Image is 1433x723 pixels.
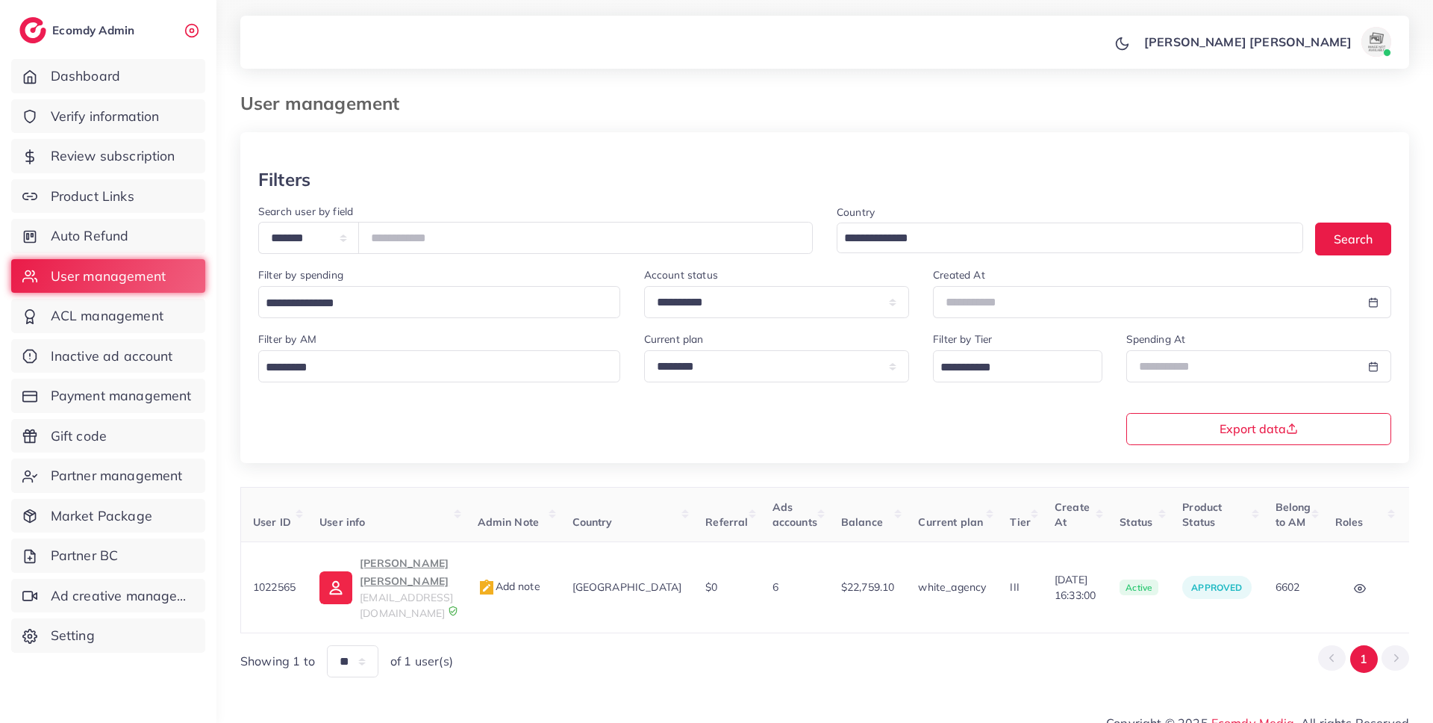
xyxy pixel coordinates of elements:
[918,515,983,529] span: Current plan
[644,267,718,282] label: Account status
[478,580,540,593] span: Add note
[360,591,453,619] span: [EMAIL_ADDRESS][DOMAIN_NAME]
[51,187,134,206] span: Product Links
[319,554,453,621] a: [PERSON_NAME] [PERSON_NAME][EMAIL_ADDRESS][DOMAIN_NAME]
[1126,413,1392,445] button: Export data
[260,356,601,379] input: Search for option
[51,466,183,485] span: Partner management
[51,107,160,126] span: Verify information
[11,219,205,253] a: Auto Refund
[51,626,95,645] span: Setting
[253,580,296,594] span: 1022565
[1191,582,1242,593] span: approved
[1182,500,1222,529] span: Product Status
[11,419,205,453] a: Gift code
[51,347,173,366] span: Inactive ad account
[1335,515,1364,529] span: Roles
[240,93,411,114] h3: User management
[933,267,985,282] label: Created At
[260,292,601,315] input: Search for option
[1361,27,1391,57] img: avatar
[51,306,163,326] span: ACL management
[1055,500,1090,529] span: Create At
[258,350,620,382] div: Search for option
[51,386,192,406] span: Payment management
[935,356,1082,379] input: Search for option
[11,579,205,613] a: Ad creative management
[1010,580,1019,594] span: III
[1120,515,1152,529] span: Status
[51,586,194,606] span: Ad creative management
[51,267,166,286] span: User management
[1055,572,1096,603] span: [DATE] 16:33:00
[11,618,205,653] a: Setting
[478,515,540,529] span: Admin Note
[1220,423,1298,435] span: Export data
[1120,580,1158,596] span: active
[11,299,205,333] a: ACL management
[51,506,152,526] span: Market Package
[258,332,316,347] label: Filter by AM
[51,146,175,166] span: Review subscription
[11,259,205,294] a: User management
[258,286,620,318] div: Search for option
[319,515,365,529] span: User info
[772,580,778,594] span: 6
[1010,515,1031,529] span: Tier
[933,350,1102,382] div: Search for option
[11,99,205,134] a: Verify information
[933,332,992,347] label: Filter by Tier
[11,59,205,93] a: Dashboard
[253,515,291,529] span: User ID
[258,267,343,282] label: Filter by spending
[1136,27,1397,57] a: [PERSON_NAME] [PERSON_NAME]avatar
[240,653,315,670] span: Showing 1 to
[360,554,453,590] p: [PERSON_NAME] [PERSON_NAME]
[319,571,352,604] img: ic-user-info.36bf1079.svg
[644,332,704,347] label: Current plan
[1126,332,1186,347] label: Spending At
[705,580,717,594] span: $0
[705,515,748,529] span: Referral
[1144,33,1352,51] p: [PERSON_NAME] [PERSON_NAME]
[841,580,895,594] span: $22,759.10
[841,515,883,529] span: Balance
[19,17,46,43] img: logo
[11,379,205,413] a: Payment management
[837,223,1303,253] div: Search for option
[11,499,205,533] a: Market Package
[448,606,458,616] img: 9CAL8B2pu8EFxCJHYAAAAldEVYdGRhdGU6Y3JlYXRlADIwMjItMTItMDlUMDQ6NTg6MzkrMDA6MDBXSlgLAAAAJXRFWHRkYXR...
[51,226,129,246] span: Auto Refund
[390,653,453,670] span: of 1 user(s)
[11,179,205,214] a: Product Links
[837,205,875,220] label: Country
[1350,645,1378,673] button: Go to page 1
[258,204,353,219] label: Search user by field
[11,339,205,373] a: Inactive ad account
[1318,645,1409,673] ul: Pagination
[772,500,817,529] span: Ads accounts
[1315,223,1391,255] button: Search
[1276,500,1311,529] span: Belong to AM
[51,546,119,565] span: Partner BC
[1276,580,1300,594] span: 6602
[11,139,205,173] a: Review subscription
[572,515,613,529] span: Country
[52,23,138,37] h2: Ecomdy Admin
[839,227,1284,250] input: Search for option
[258,169,310,190] h3: Filters
[572,580,682,594] span: [GEOGRAPHIC_DATA]
[918,580,986,594] span: white_agency
[19,17,138,43] a: logoEcomdy Admin
[51,66,120,86] span: Dashboard
[11,539,205,573] a: Partner BC
[478,579,496,597] img: admin_note.cdd0b510.svg
[51,426,107,446] span: Gift code
[11,459,205,493] a: Partner management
